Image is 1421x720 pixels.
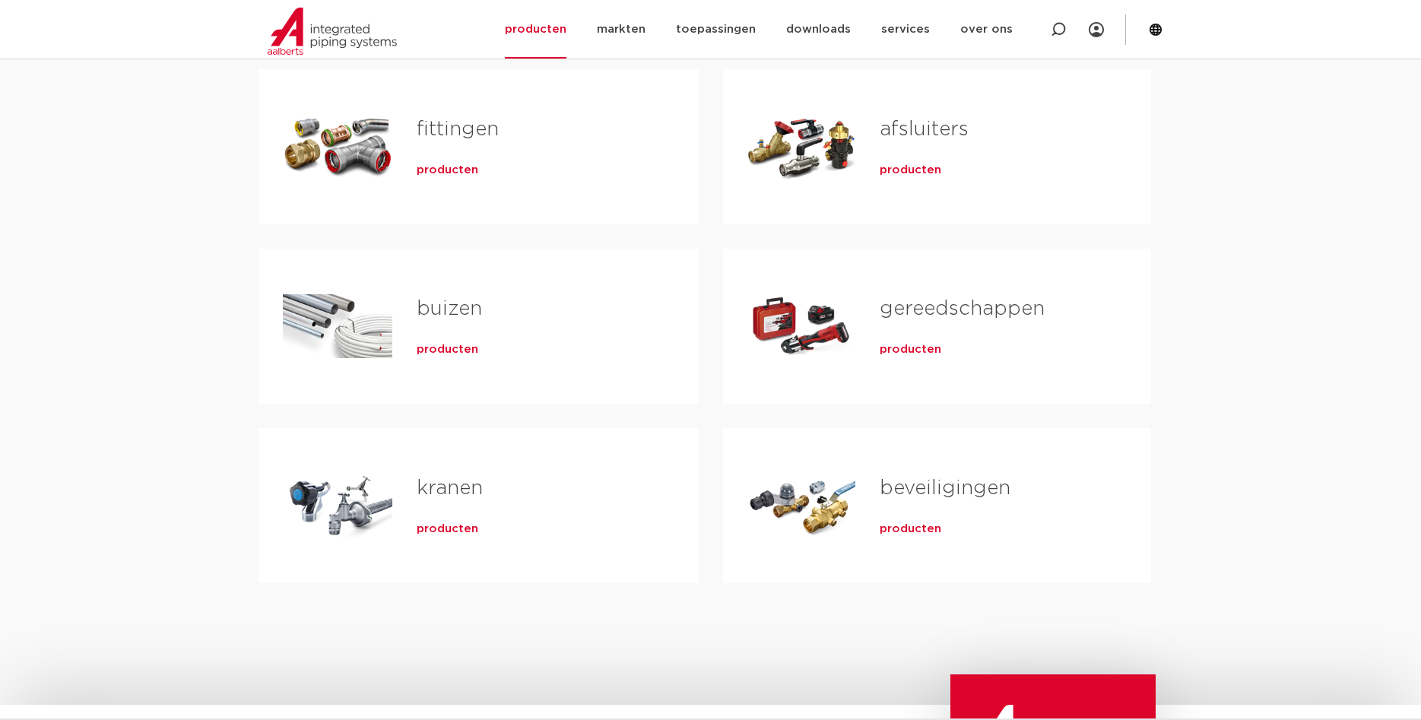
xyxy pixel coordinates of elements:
a: buizen [417,299,482,319]
a: producten [880,522,941,537]
a: producten [880,342,941,357]
a: producten [417,522,478,537]
a: producten [417,163,478,178]
a: producten [417,342,478,357]
a: afsluiters [880,119,969,139]
a: kranen [417,478,483,498]
a: producten [880,163,941,178]
a: fittingen [417,119,499,139]
a: beveiligingen [880,478,1010,498]
a: gereedschappen [880,299,1045,319]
